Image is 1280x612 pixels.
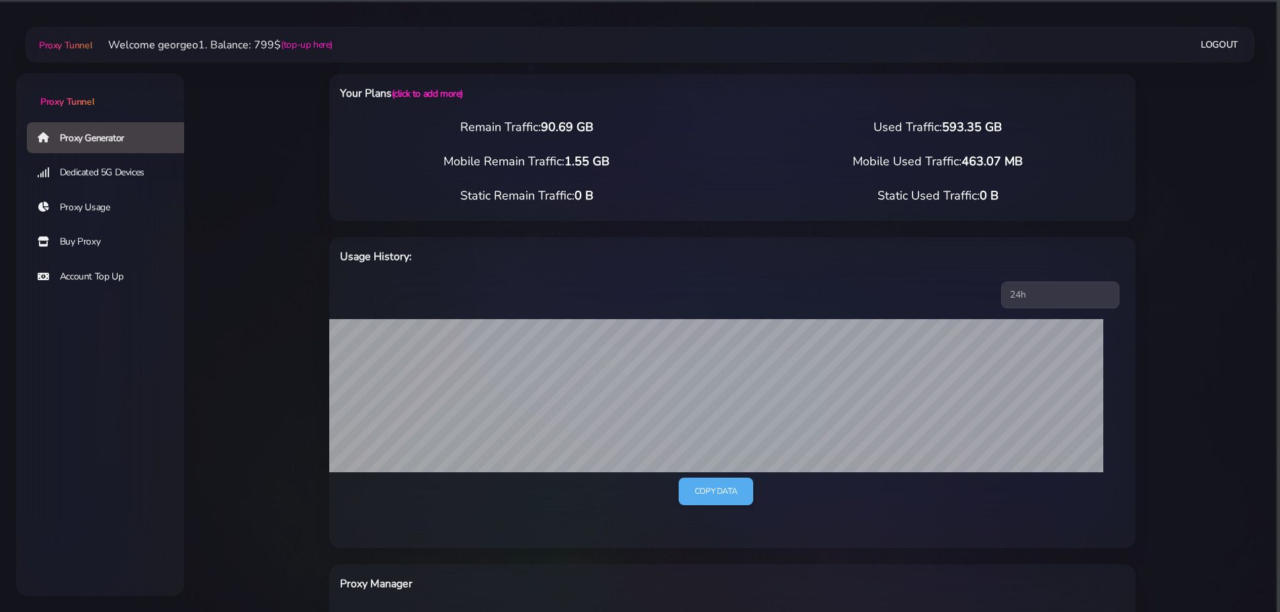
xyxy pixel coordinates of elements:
a: (click to add more) [392,87,463,100]
li: Welcome georgeo1. Balance: 799$ [92,37,333,53]
a: Proxy Generator [27,122,195,153]
span: 90.69 GB [541,119,593,135]
h6: Your Plans [340,85,791,102]
a: Proxy Tunnel [16,73,184,109]
div: Remain Traffic: [321,118,732,136]
iframe: Webchat Widget [1082,392,1263,595]
span: 463.07 MB [962,153,1023,169]
a: Account Top Up [27,261,195,292]
span: Proxy Tunnel [40,95,94,108]
a: Logout [1201,32,1238,57]
span: Proxy Tunnel [39,39,92,52]
span: 0 B [574,187,593,204]
div: Static Used Traffic: [732,187,1144,205]
a: Proxy Tunnel [36,34,92,56]
span: 1.55 GB [564,153,609,169]
a: (top-up here) [281,38,333,52]
span: 593.35 GB [942,119,1002,135]
a: Copy data [679,478,753,505]
a: Proxy Usage [27,192,195,223]
span: 0 B [980,187,998,204]
h6: Usage History: [340,248,791,265]
div: Used Traffic: [732,118,1144,136]
div: Static Remain Traffic: [321,187,732,205]
h6: Proxy Manager [340,575,791,593]
a: Buy Proxy [27,226,195,257]
a: Dedicated 5G Devices [27,157,195,188]
div: Mobile Remain Traffic: [321,152,732,171]
div: Mobile Used Traffic: [732,152,1144,171]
